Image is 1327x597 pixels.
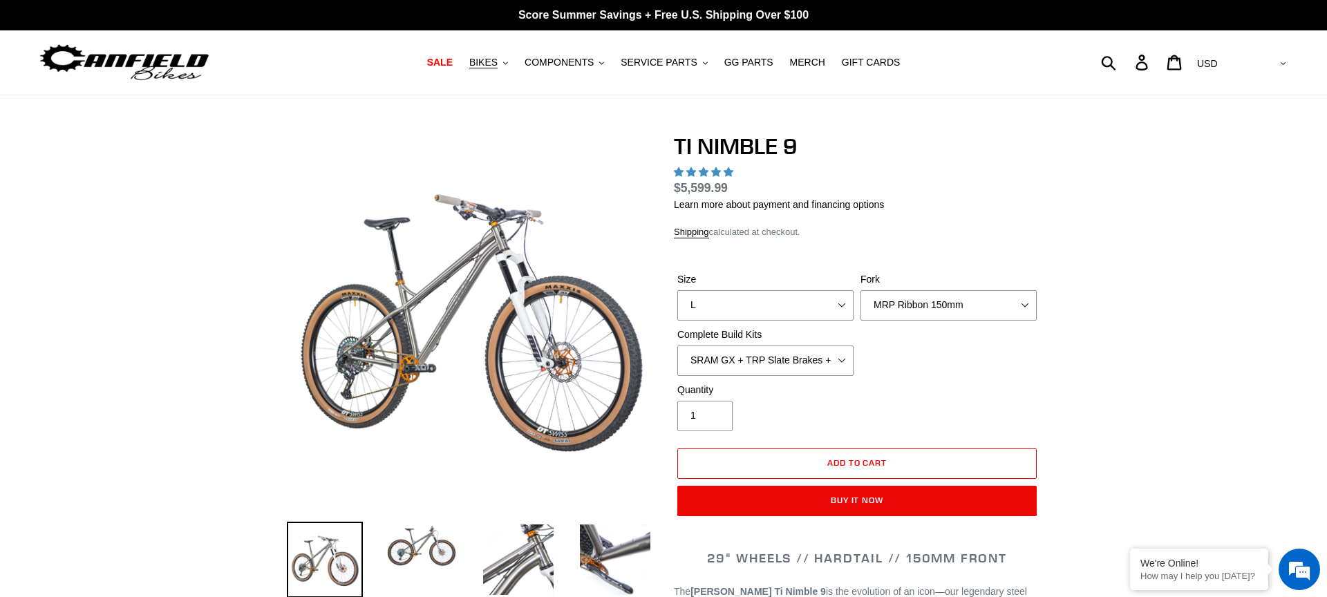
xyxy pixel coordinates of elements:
img: Canfield Bikes [38,41,211,84]
span: MERCH [790,57,825,68]
button: SERVICE PARTS [614,53,714,72]
label: Size [677,272,854,287]
a: GIFT CARDS [835,53,907,72]
span: Add to cart [827,457,887,468]
label: Complete Build Kits [677,328,854,342]
h1: TI NIMBLE 9 [674,133,1040,160]
img: TI NIMBLE 9 [290,136,650,497]
img: Load image into Gallery viewer, TI NIMBLE 9 [384,522,460,570]
span: COMPONENTS [525,57,594,68]
span: GIFT CARDS [842,57,901,68]
button: Buy it now [677,486,1037,516]
span: $5,599.99 [674,181,728,195]
div: We're Online! [1140,558,1258,569]
a: MERCH [783,53,832,72]
label: Quantity [677,383,854,397]
div: calculated at checkout. [674,225,1040,239]
span: SALE [427,57,453,68]
span: 4.89 stars [674,167,736,178]
span: 29" WHEELS // HARDTAIL // 150MM FRONT [707,550,1007,566]
span: BIKES [469,57,498,68]
a: Shipping [674,227,709,238]
span: SERVICE PARTS [621,57,697,68]
button: BIKES [462,53,515,72]
button: COMPONENTS [518,53,611,72]
p: How may I help you today? [1140,571,1258,581]
label: Fork [860,272,1037,287]
a: Learn more about payment and financing options [674,199,884,210]
input: Search [1109,47,1144,77]
a: SALE [420,53,460,72]
strong: [PERSON_NAME] Ti Nimble 9 [690,586,826,597]
span: GG PARTS [724,57,773,68]
a: GG PARTS [717,53,780,72]
button: Add to cart [677,448,1037,479]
